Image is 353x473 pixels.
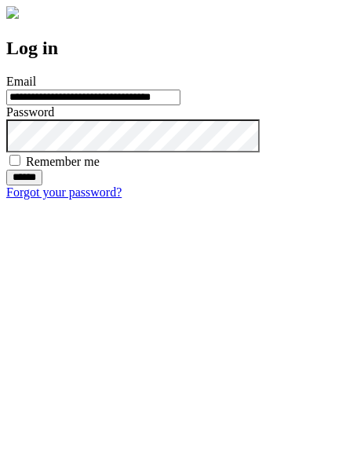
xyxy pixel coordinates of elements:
[6,38,347,59] h2: Log in
[6,105,54,119] label: Password
[26,155,100,168] label: Remember me
[6,75,36,88] label: Email
[6,185,122,199] a: Forgot your password?
[6,6,19,19] img: logo-4e3dc11c47720685a147b03b5a06dd966a58ff35d612b21f08c02c0306f2b779.png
